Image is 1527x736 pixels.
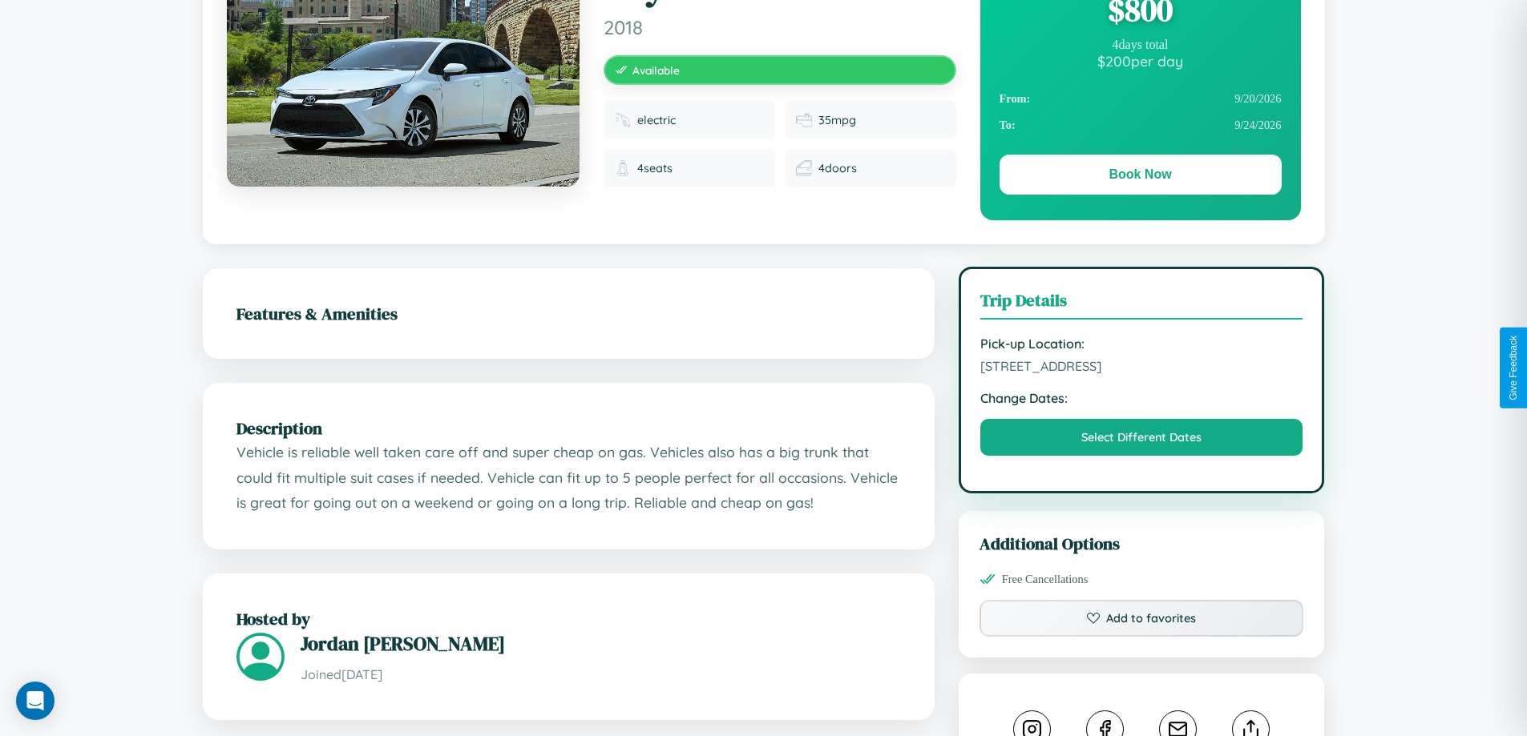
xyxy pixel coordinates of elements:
h3: Jordan [PERSON_NAME] [301,630,901,657]
img: Fuel efficiency [796,112,812,128]
span: [STREET_ADDRESS] [980,358,1303,374]
span: Free Cancellations [1002,573,1089,586]
span: 35 mpg [818,113,856,127]
strong: Change Dates: [980,390,1303,406]
img: Fuel type [615,112,631,128]
h3: Additional Options [980,532,1304,555]
strong: Pick-up Location: [980,336,1303,352]
button: Add to favorites [980,600,1304,637]
strong: From: [1000,92,1031,106]
img: Doors [796,160,812,176]
div: 4 days total [1000,38,1282,52]
span: 4 doors [818,161,857,175]
h3: Trip Details [980,288,1303,320]
button: Select Different Dates [980,419,1303,456]
button: Book Now [1000,155,1282,195]
span: Available [632,63,680,77]
div: Give Feedback [1508,336,1519,400]
p: Vehicle is reliable well taken care off and super cheap on gas. Vehicles also has a big trunk tha... [236,440,901,516]
span: 2018 [604,15,956,39]
p: Joined [DATE] [301,663,901,686]
div: 9 / 20 / 2026 [1000,86,1282,112]
span: 4 seats [637,161,673,175]
strong: To: [1000,119,1016,132]
h2: Features & Amenities [236,302,901,325]
h2: Hosted by [236,607,901,630]
div: Open Intercom Messenger [16,682,55,720]
div: $ 200 per day [1000,52,1282,70]
div: 9 / 24 / 2026 [1000,112,1282,139]
h2: Description [236,416,901,440]
span: electric [637,113,676,127]
img: Seats [615,160,631,176]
